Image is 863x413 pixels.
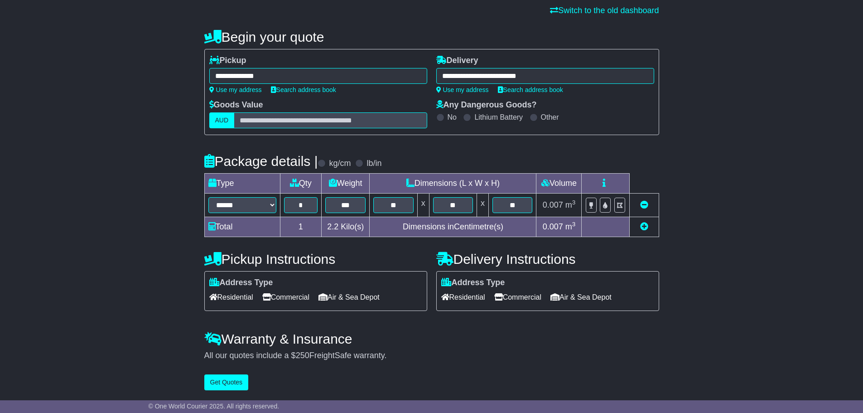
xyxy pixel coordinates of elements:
[327,222,338,231] span: 2.2
[296,351,309,360] span: 250
[417,194,429,217] td: x
[565,222,576,231] span: m
[474,113,523,121] label: Lithium Battery
[209,112,235,128] label: AUD
[441,290,485,304] span: Residential
[441,278,505,288] label: Address Type
[204,331,659,346] h4: Warranty & Insurance
[436,86,489,93] a: Use my address
[204,154,318,169] h4: Package details |
[322,174,370,194] td: Weight
[550,6,659,15] a: Switch to the old dashboard
[271,86,336,93] a: Search address book
[322,217,370,237] td: Kilo(s)
[209,100,263,110] label: Goods Value
[209,56,246,66] label: Pickup
[204,374,249,390] button: Get Quotes
[640,222,648,231] a: Add new item
[204,174,280,194] td: Type
[209,278,273,288] label: Address Type
[318,290,380,304] span: Air & Sea Depot
[262,290,309,304] span: Commercial
[436,252,659,267] h4: Delivery Instructions
[541,113,559,121] label: Other
[477,194,489,217] td: x
[494,290,541,304] span: Commercial
[543,200,563,209] span: 0.007
[280,174,322,194] td: Qty
[448,113,457,121] label: No
[370,174,536,194] td: Dimensions (L x W x H)
[572,221,576,228] sup: 3
[366,159,381,169] label: lb/in
[280,217,322,237] td: 1
[436,56,478,66] label: Delivery
[572,199,576,206] sup: 3
[329,159,351,169] label: kg/cm
[149,403,280,410] span: © One World Courier 2025. All rights reserved.
[543,222,563,231] span: 0.007
[204,252,427,267] h4: Pickup Instructions
[640,200,648,209] a: Remove this item
[204,29,659,44] h4: Begin your quote
[550,290,612,304] span: Air & Sea Depot
[370,217,536,237] td: Dimensions in Centimetre(s)
[498,86,563,93] a: Search address book
[209,86,262,93] a: Use my address
[204,351,659,361] div: All our quotes include a $ FreightSafe warranty.
[209,290,253,304] span: Residential
[565,200,576,209] span: m
[436,100,537,110] label: Any Dangerous Goods?
[204,217,280,237] td: Total
[536,174,582,194] td: Volume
